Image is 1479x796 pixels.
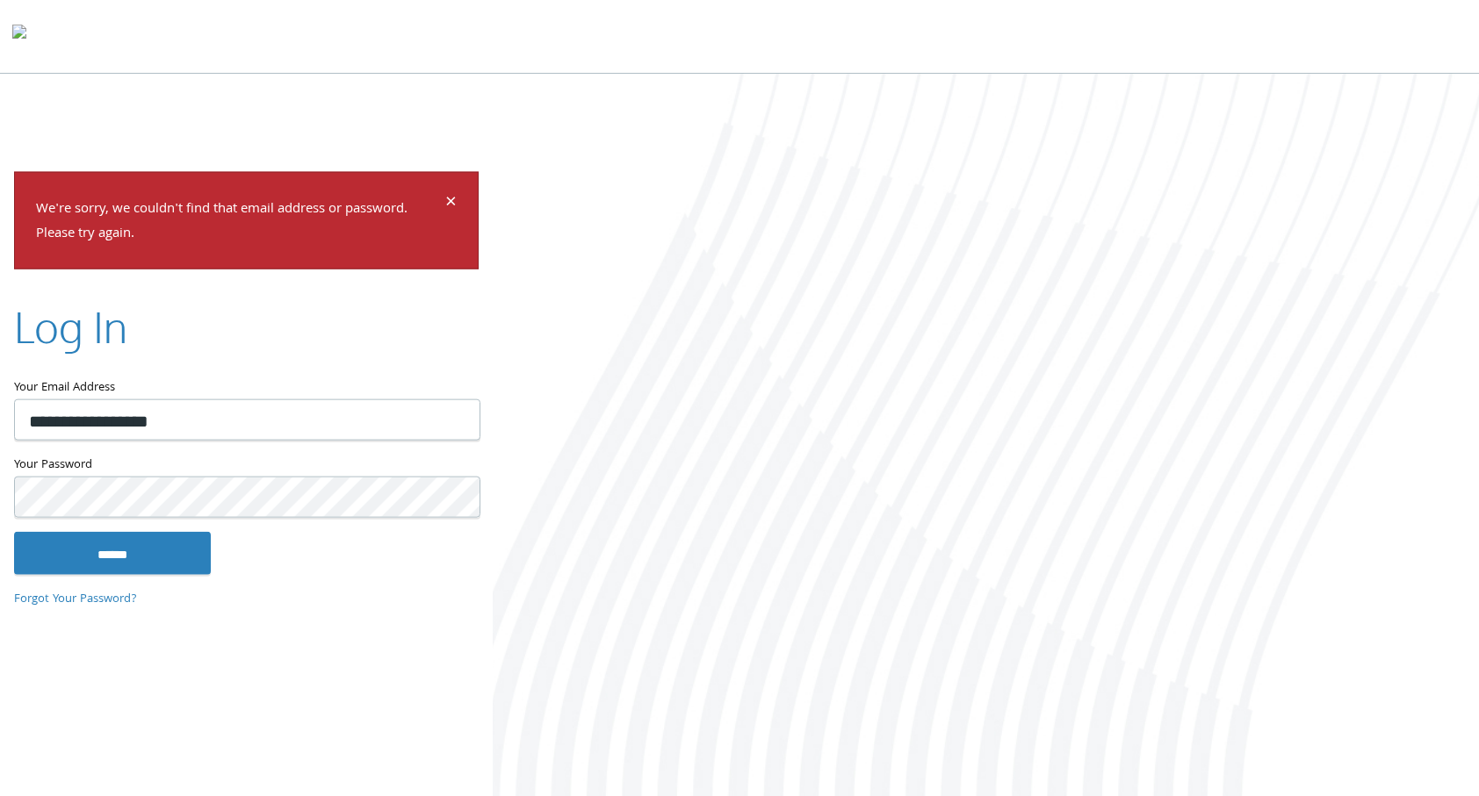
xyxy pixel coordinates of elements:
[14,455,479,477] label: Your Password
[445,186,457,220] span: ×
[14,589,137,608] a: Forgot Your Password?
[36,197,443,247] p: We're sorry, we couldn't find that email address or password. Please try again.
[14,298,127,356] h2: Log In
[445,193,457,214] button: Dismiss alert
[12,18,26,54] img: todyl-logo-dark.svg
